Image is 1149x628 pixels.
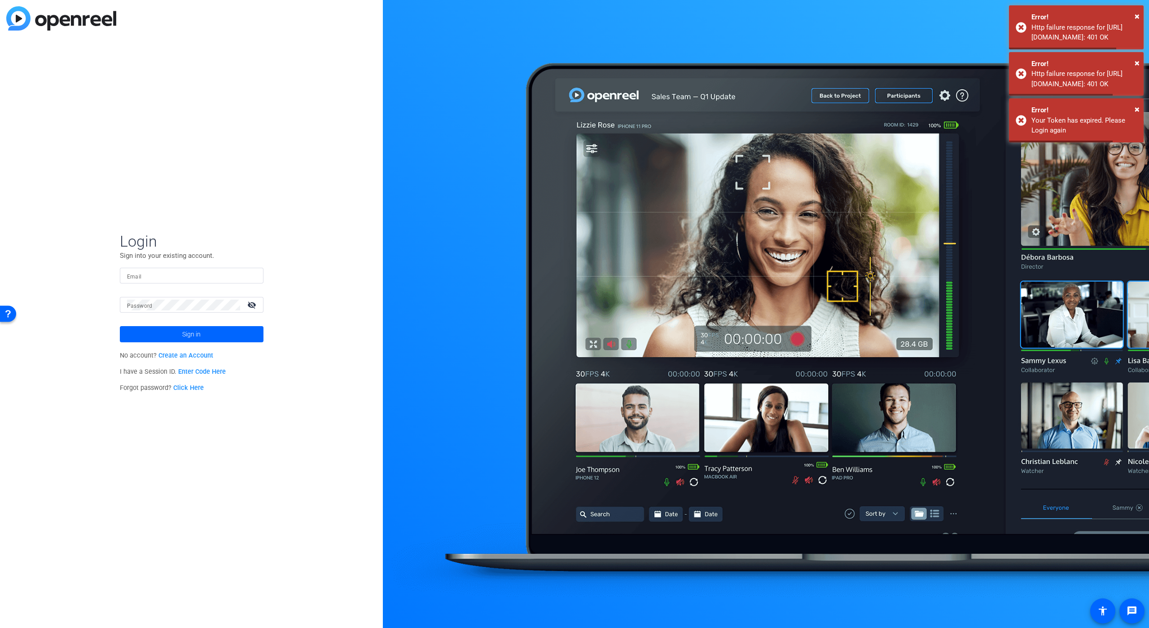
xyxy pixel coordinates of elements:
[1031,69,1137,89] div: Http failure response for https://capture.openreel.com/api/projects/details/?project_id=107455: 4...
[1135,104,1140,115] span: ×
[120,384,204,392] span: Forgot password?
[1031,22,1137,43] div: Http failure response for https://capture.openreel.com/api/filters/project: 401 OK
[120,368,226,376] span: I have a Session ID.
[120,232,263,251] span: Login
[1031,115,1137,136] div: Your Token has expired. Please Login again
[1135,9,1140,23] button: Close
[127,274,142,280] mat-label: Email
[1135,56,1140,70] button: Close
[120,251,263,261] p: Sign into your existing account.
[1031,59,1137,69] div: Error!
[182,323,201,345] span: Sign in
[120,326,263,342] button: Sign in
[173,384,204,392] a: Click Here
[158,352,213,359] a: Create an Account
[1031,12,1137,22] div: Error!
[1135,57,1140,68] span: ×
[1135,102,1140,116] button: Close
[1097,606,1108,616] mat-icon: accessibility
[1135,11,1140,22] span: ×
[1031,105,1137,115] div: Error!
[127,303,153,309] mat-label: Password
[1127,606,1137,616] mat-icon: message
[178,368,226,376] a: Enter Code Here
[127,270,256,281] input: Enter Email Address
[242,298,263,311] mat-icon: visibility_off
[6,6,116,31] img: blue-gradient.svg
[120,352,214,359] span: No account?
